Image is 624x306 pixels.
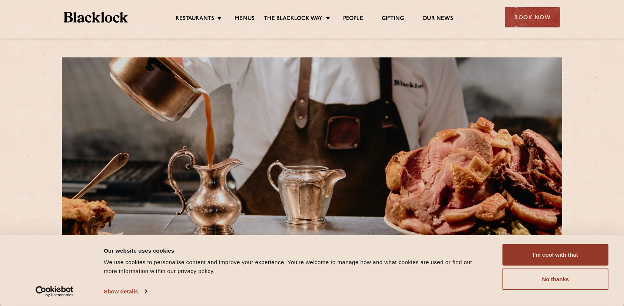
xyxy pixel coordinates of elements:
div: Book Now [505,7,560,27]
a: Usercentrics Cookiebot - opens in a new window [22,286,87,297]
a: Menus [235,15,255,23]
a: Restaurants [176,15,214,23]
a: Our News [422,15,453,23]
a: The Blacklock Way [264,15,322,23]
button: No thanks [502,269,608,290]
div: We use cookies to personalise content and improve your experience. You're welcome to manage how a... [104,258,486,276]
a: Gifting [382,15,404,23]
a: People [343,15,363,23]
img: BL_Textured_Logo-footer-cropped.svg [64,12,128,23]
button: I'm cool with that [502,244,608,266]
a: Show details [104,286,147,297]
div: Our website uses cookies [104,246,486,255]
